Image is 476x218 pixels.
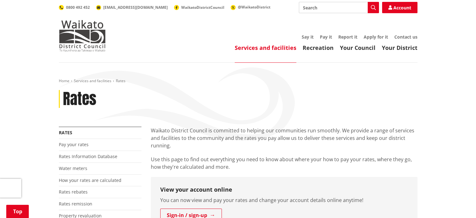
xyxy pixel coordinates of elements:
[116,78,125,83] span: Rates
[59,130,72,136] a: Rates
[174,5,224,10] a: WaikatoDistrictCouncil
[160,186,408,193] h3: View your account online
[151,156,417,171] p: Use this page to find out everything you need to know about where your how to pay your rates, whe...
[59,78,69,83] a: Home
[59,141,89,147] a: Pay your rates
[338,34,357,40] a: Report it
[59,78,417,84] nav: breadcrumb
[103,5,168,10] span: [EMAIL_ADDRESS][DOMAIN_NAME]
[96,5,168,10] a: [EMAIL_ADDRESS][DOMAIN_NAME]
[303,44,334,51] a: Recreation
[66,5,90,10] span: 0800 492 452
[59,153,117,159] a: Rates Information Database
[59,177,121,183] a: How your rates are calculated
[59,189,88,195] a: Rates rebates
[299,2,379,13] input: Search input
[320,34,332,40] a: Pay it
[59,5,90,10] a: 0800 492 452
[382,44,417,51] a: Your District
[340,44,376,51] a: Your Council
[181,5,224,10] span: WaikatoDistrictCouncil
[59,201,92,207] a: Rates remission
[394,34,417,40] a: Contact us
[238,4,270,10] span: @WaikatoDistrict
[74,78,111,83] a: Services and facilities
[151,127,417,149] p: Waikato District Council is committed to helping our communities run smoothly. We provide a range...
[160,196,408,204] p: You can now view and pay your rates and change your account details online anytime!
[382,2,417,13] a: Account
[231,4,270,10] a: @WaikatoDistrict
[6,205,29,218] a: Top
[235,44,296,51] a: Services and facilities
[63,90,96,108] h1: Rates
[59,165,87,171] a: Water meters
[302,34,314,40] a: Say it
[364,34,388,40] a: Apply for it
[59,20,106,51] img: Waikato District Council - Te Kaunihera aa Takiwaa o Waikato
